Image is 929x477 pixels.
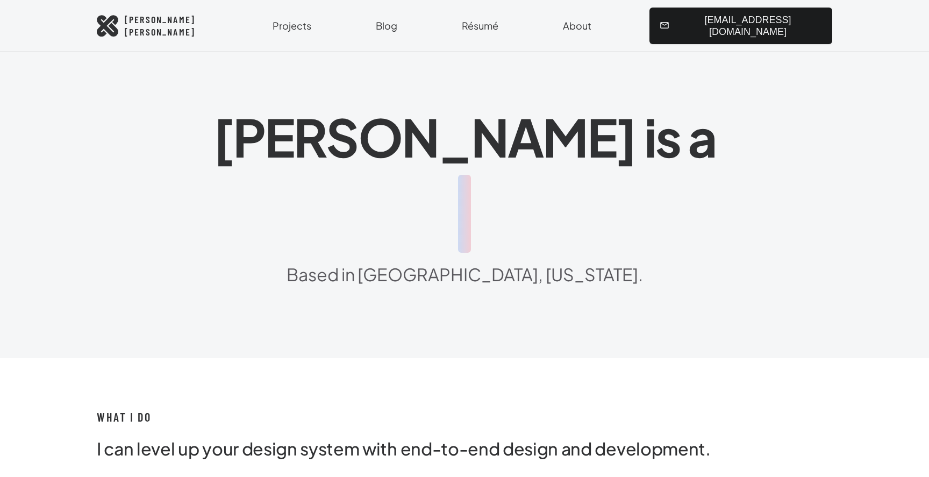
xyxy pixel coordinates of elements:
span: [EMAIL_ADDRESS][DOMAIN_NAME] [659,14,823,38]
span: [PERSON_NAME] [PERSON_NAME] [125,13,195,38]
button: [EMAIL_ADDRESS][DOMAIN_NAME] [649,8,832,44]
a: [PERSON_NAME][PERSON_NAME] [97,13,195,38]
h1: [PERSON_NAME] is a [97,98,832,261]
h2: What I Do [97,410,832,425]
h2: I can level up your design system with end-to-end design and development. [97,438,832,459]
p: Based in [GEOGRAPHIC_DATA], [US_STATE]. [97,261,832,287]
